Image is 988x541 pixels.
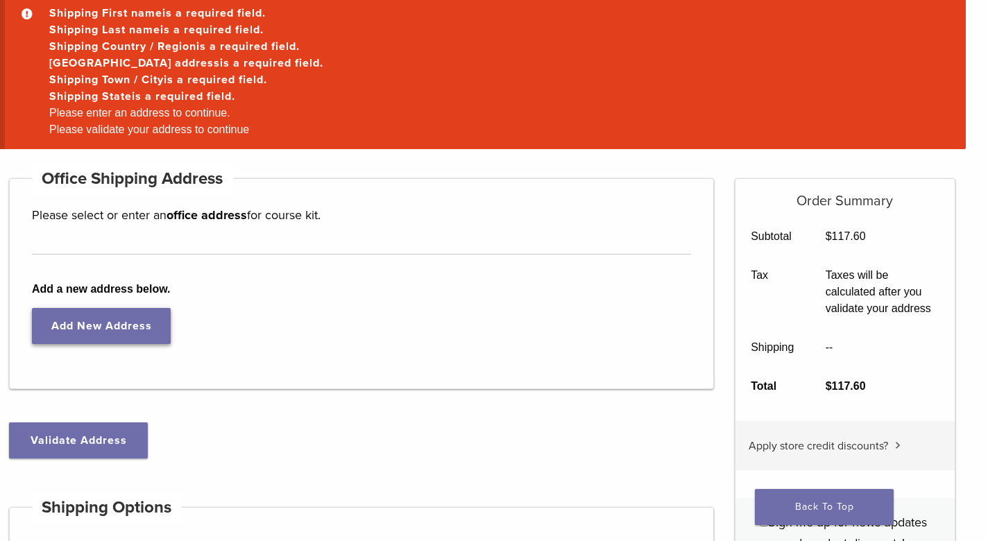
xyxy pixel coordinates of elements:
[167,207,247,223] strong: office address
[826,380,832,392] span: $
[49,6,266,20] a: Shipping First nameis a required field.
[9,422,148,458] button: Validate Address
[810,256,955,328] td: Taxes will be calculated after you validate your address
[749,439,888,453] span: Apply store credit discounts?
[44,105,944,121] li: Please enter an address to continue.
[49,89,235,103] a: Shipping Stateis a required field.
[32,308,171,344] a: Add New Address
[826,230,832,242] span: $
[49,89,132,103] strong: Shipping State
[44,121,944,138] li: Please validate your address to continue
[755,489,894,525] a: Back To Top
[735,367,810,406] th: Total
[49,23,264,37] a: Shipping Last nameis a required field.
[826,230,866,242] bdi: 117.60
[895,442,901,449] img: caret.svg
[49,6,162,20] strong: Shipping First name
[49,56,220,70] strong: [GEOGRAPHIC_DATA] address
[32,281,691,298] b: Add a new address below.
[32,205,691,225] p: Please select or enter an for course kit.
[735,328,810,367] th: Shipping
[49,40,196,53] strong: Shipping Country / Region
[32,491,182,524] h4: Shipping Options
[49,56,323,70] a: [GEOGRAPHIC_DATA] addressis a required field.
[49,40,300,53] a: Shipping Country / Regionis a required field.
[32,162,233,196] h4: Office Shipping Address
[735,179,955,209] h5: Order Summary
[49,73,164,87] strong: Shipping Town / City
[735,256,810,328] th: Tax
[49,73,267,87] a: Shipping Town / Cityis a required field.
[49,23,160,37] strong: Shipping Last name
[826,341,833,353] span: --
[735,217,810,256] th: Subtotal
[826,380,866,392] bdi: 117.60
